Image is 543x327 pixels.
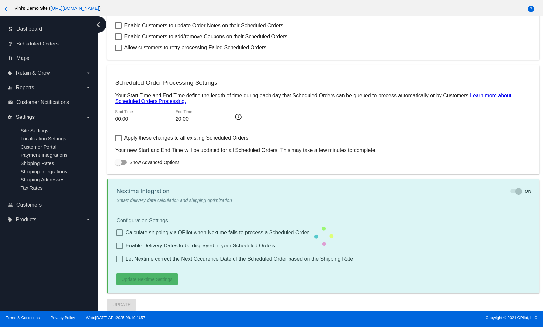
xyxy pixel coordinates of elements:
a: Site Settings [20,128,48,133]
span: Products [16,217,36,223]
span: Customers [16,202,42,208]
span: Vini's Demo Site ( ) [14,6,101,11]
i: local_offer [7,70,12,76]
span: Copyright © 2024 QPilot, LLC [277,316,537,320]
a: email Customer Notifications [8,97,91,108]
span: Dashboard [16,26,42,32]
a: Web:[DATE] API:2025.08.19.1657 [86,316,145,320]
mat-icon: help [527,5,535,13]
span: Maps [16,55,29,61]
span: Enable Customers to add/remove Coupons on their Scheduled Orders [124,33,287,41]
i: local_offer [7,217,12,222]
a: update Scheduled Orders [8,39,91,49]
span: Scheduled Orders [16,41,59,47]
span: Update [113,302,131,307]
span: Show Advanced Options [129,159,179,166]
i: map [8,56,13,61]
a: [URL][DOMAIN_NAME] [50,6,99,11]
i: arrow_drop_down [86,115,91,120]
span: Apply these changes to all existing Scheduled Orders [124,134,248,142]
span: Allow customers to retry processing Failed Scheduled Orders. [124,44,268,52]
mat-icon: access_time [234,113,242,120]
span: Customer Notifications [16,100,69,105]
a: Learn more about Scheduled Orders Processing. [115,93,511,104]
mat-icon: arrow_back [3,5,10,13]
a: Customer Portal [20,144,56,150]
i: arrow_drop_down [86,85,91,90]
span: Retain & Grow [16,70,50,76]
i: dashboard [8,27,13,32]
span: Settings [16,114,35,120]
a: Tax Rates [20,185,43,191]
p: Your new Start and End Time will be updated for all Scheduled Orders. This may take a few minutes... [115,147,531,153]
a: Terms & Conditions [6,316,40,320]
button: Update [107,299,136,311]
i: equalizer [7,85,12,90]
p: Your Start Time and End Time define the length of time during each day that Scheduled Orders can ... [115,93,531,104]
a: Shipping Rates [20,160,54,166]
a: Shipping Addresses [20,177,64,182]
i: chevron_left [93,19,103,30]
a: map Maps [8,53,91,64]
i: arrow_drop_down [86,70,91,76]
i: update [8,41,13,46]
a: people_outline Customers [8,200,91,210]
i: email [8,100,13,105]
span: Reports [16,85,34,91]
h3: Scheduled Order Processing Settings [115,79,531,86]
a: Localization Settings [20,136,66,141]
i: arrow_drop_down [86,217,91,222]
input: End Time [176,116,234,122]
i: people_outline [8,202,13,208]
a: dashboard Dashboard [8,24,91,34]
i: settings [7,115,12,120]
a: Shipping Integrations [20,169,67,174]
span: Enable Customers to update Order Notes on their Scheduled Orders [124,22,283,29]
a: Payment Integrations [20,152,67,158]
a: Privacy Policy [51,316,75,320]
input: Start Time [115,116,174,122]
